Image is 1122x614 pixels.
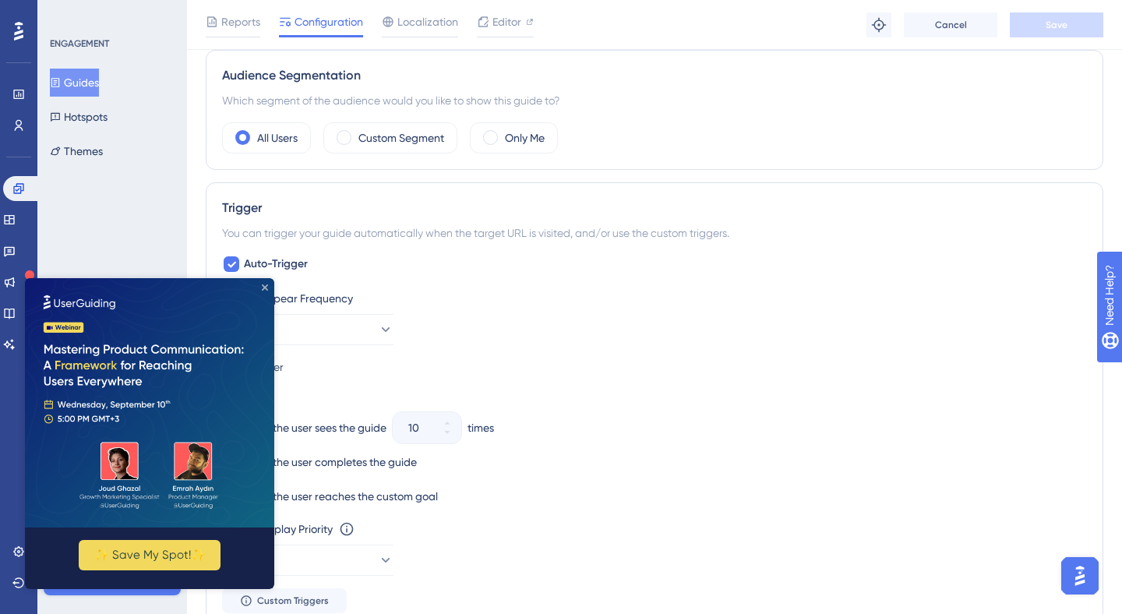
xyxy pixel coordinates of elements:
button: Medium [222,545,393,576]
div: Audience Segmentation [222,66,1087,85]
label: Only Me [505,129,545,147]
button: Hotspots [50,103,108,131]
div: ENGAGEMENT [50,37,109,50]
button: Cancel [904,12,997,37]
div: Stop Trigger [222,358,1087,376]
span: Configuration [295,12,363,31]
label: All Users [257,129,298,147]
span: Cancel [935,19,967,31]
div: Which segment of the audience would you like to show this guide to? [222,91,1087,110]
div: You can trigger your guide automatically when the target URL is visited, and/or use the custom tr... [222,224,1087,242]
div: times [467,418,494,437]
div: Set the Appear Frequency [222,289,1087,308]
label: Custom Segment [358,129,444,147]
span: Need Help? [37,4,97,23]
div: Set the Display Priority [222,520,333,538]
span: Auto-Trigger [244,255,308,273]
label: When the user reaches the custom goal [241,487,438,506]
span: Save [1046,19,1067,31]
button: Save [1010,12,1103,37]
span: Localization [397,12,458,31]
div: Close Preview [237,6,243,12]
span: Custom Triggers [257,595,329,607]
div: Trigger [222,199,1087,217]
button: Always [222,314,393,345]
label: When the user completes the guide [241,453,417,471]
iframe: UserGuiding AI Assistant Launcher [1057,552,1103,599]
span: Editor [492,12,521,31]
label: When the user sees the guide [241,418,386,437]
button: Custom Triggers [222,588,347,613]
span: Reports [221,12,260,31]
button: ✨ Save My Spot!✨ [54,262,196,292]
button: Guides [50,69,99,97]
button: Themes [50,137,103,165]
